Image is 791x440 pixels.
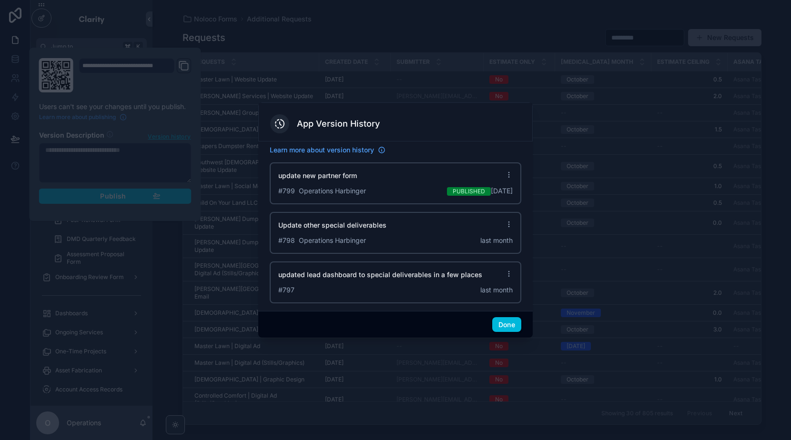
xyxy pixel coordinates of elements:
[278,171,357,180] span: update new partner form
[299,236,366,244] span: Operations Harbinger
[278,186,366,196] span: # 799
[270,145,374,155] span: Learn more about version history
[492,317,521,332] button: Done
[278,220,386,230] span: Update other special deliverables
[278,270,482,280] span: updated lead dashboard to special deliverables in a few places
[491,186,513,196] span: [DATE]
[270,145,385,155] a: Learn more about version history
[453,188,485,195] span: Published
[297,118,380,130] h3: App Version History
[480,285,513,295] span: last month
[278,285,298,295] span: # 797
[480,236,513,245] span: last month
[299,187,366,195] span: Operations Harbinger
[278,236,366,245] span: # 798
